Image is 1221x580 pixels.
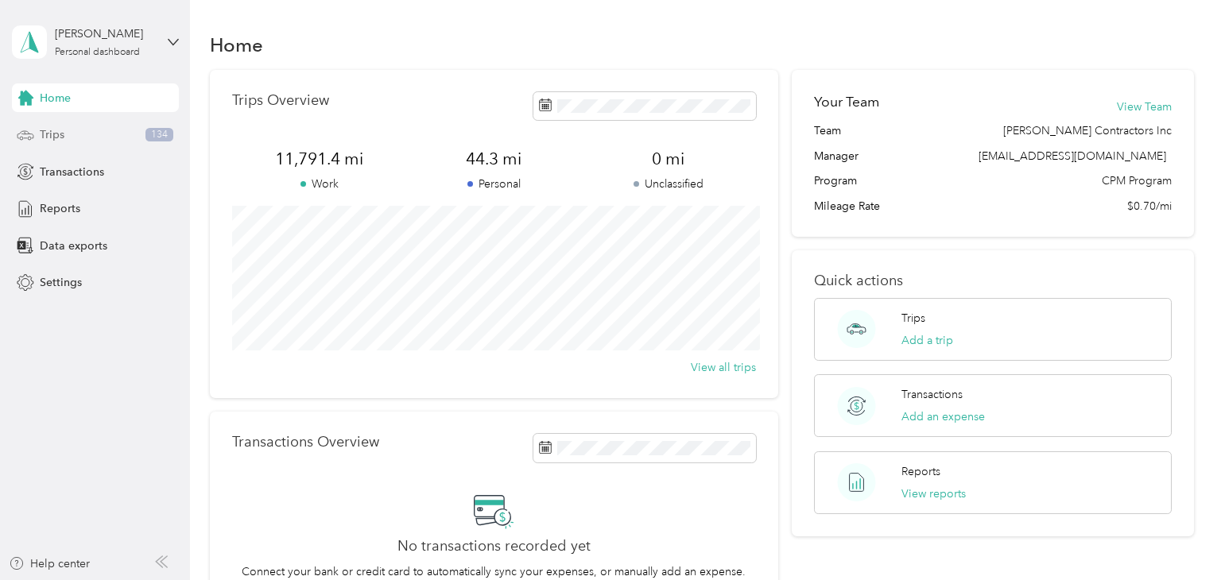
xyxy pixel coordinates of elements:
span: Reports [40,200,80,217]
button: Add an expense [901,408,985,425]
button: Help center [9,555,90,572]
button: View reports [901,485,966,502]
span: Home [40,90,71,106]
p: Transactions [901,386,963,403]
p: Reports [901,463,940,480]
span: Data exports [40,238,107,254]
p: Trips Overview [232,92,329,109]
span: Manager [814,148,859,164]
p: Connect your bank or credit card to automatically sync your expenses, or manually add an expense. [242,563,746,580]
h1: Home [210,37,263,53]
p: Transactions Overview [232,434,379,450]
div: Personal dashboard [55,48,140,57]
span: Mileage Rate [814,198,880,215]
p: Unclassified [581,176,756,192]
span: Transactions [40,164,104,180]
span: 11,791.4 mi [232,148,407,170]
button: View Team [1117,99,1172,115]
span: [PERSON_NAME] Contractors Inc [1003,122,1172,139]
p: Quick actions [814,273,1171,289]
p: Trips [901,310,925,327]
span: $0.70/mi [1127,198,1172,215]
span: Trips [40,126,64,143]
div: [PERSON_NAME] [55,25,154,42]
span: Team [814,122,841,139]
span: 0 mi [581,148,756,170]
h2: No transactions recorded yet [397,538,591,555]
span: 134 [145,128,173,142]
button: View all trips [691,359,756,376]
p: Personal [406,176,581,192]
span: [EMAIL_ADDRESS][DOMAIN_NAME] [979,149,1166,163]
span: 44.3 mi [406,148,581,170]
button: Add a trip [901,332,953,349]
span: Settings [40,274,82,291]
span: CPM Program [1102,172,1172,189]
iframe: Everlance-gr Chat Button Frame [1132,491,1221,580]
h2: Your Team [814,92,879,112]
p: Work [232,176,407,192]
span: Program [814,172,857,189]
